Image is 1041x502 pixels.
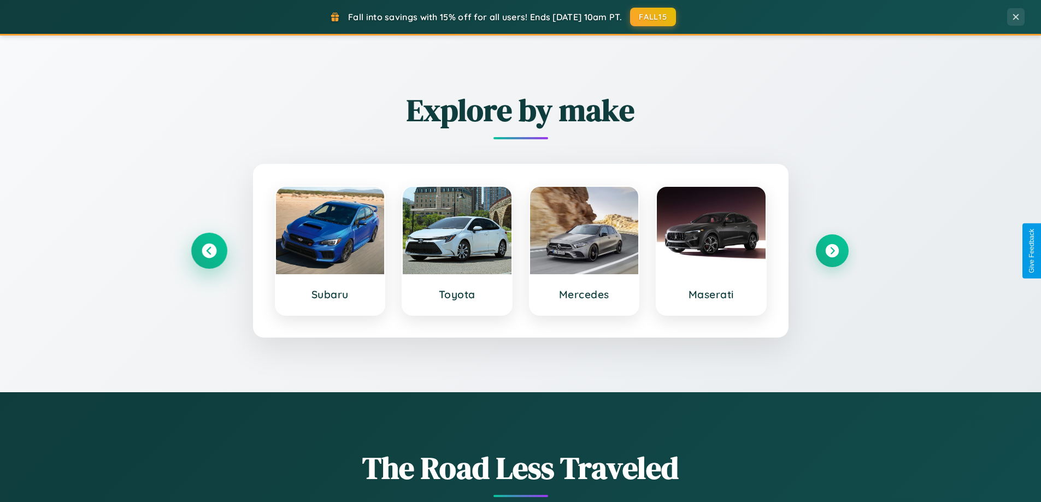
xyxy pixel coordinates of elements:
[1028,229,1036,273] div: Give Feedback
[541,288,628,301] h3: Mercedes
[414,288,501,301] h3: Toyota
[630,8,676,26] button: FALL15
[193,89,849,131] h2: Explore by make
[668,288,755,301] h3: Maserati
[287,288,374,301] h3: Subaru
[348,11,622,22] span: Fall into savings with 15% off for all users! Ends [DATE] 10am PT.
[193,447,849,489] h1: The Road Less Traveled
